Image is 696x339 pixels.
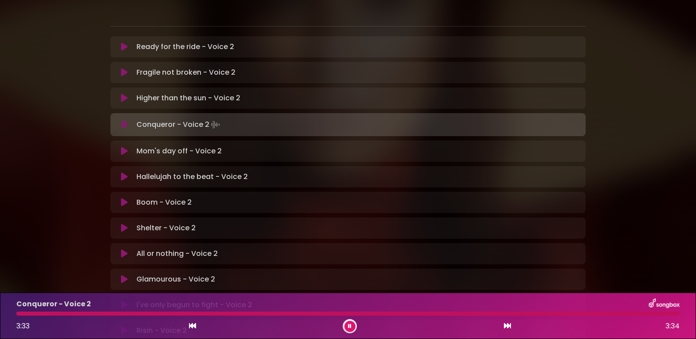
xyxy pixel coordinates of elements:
[136,118,222,131] p: Conqueror - Voice 2
[16,299,91,309] p: Conqueror - Voice 2
[136,93,240,103] p: Higher than the sun - Voice 2
[136,248,218,259] p: All or nothing - Voice 2
[136,67,235,78] p: Fragile not broken - Voice 2
[136,146,222,156] p: Mom's day off - Voice 2
[136,42,234,52] p: Ready for the ride - Voice 2
[136,197,192,208] p: Boom - Voice 2
[136,274,215,285] p: Glamourous - Voice 2
[136,171,248,182] p: Hallelujah to the beat - Voice 2
[16,321,30,331] span: 3:33
[649,298,680,310] img: songbox-logo-white.png
[136,223,196,233] p: Shelter - Voice 2
[209,118,222,131] img: waveform4.gif
[666,321,680,331] span: 3:34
